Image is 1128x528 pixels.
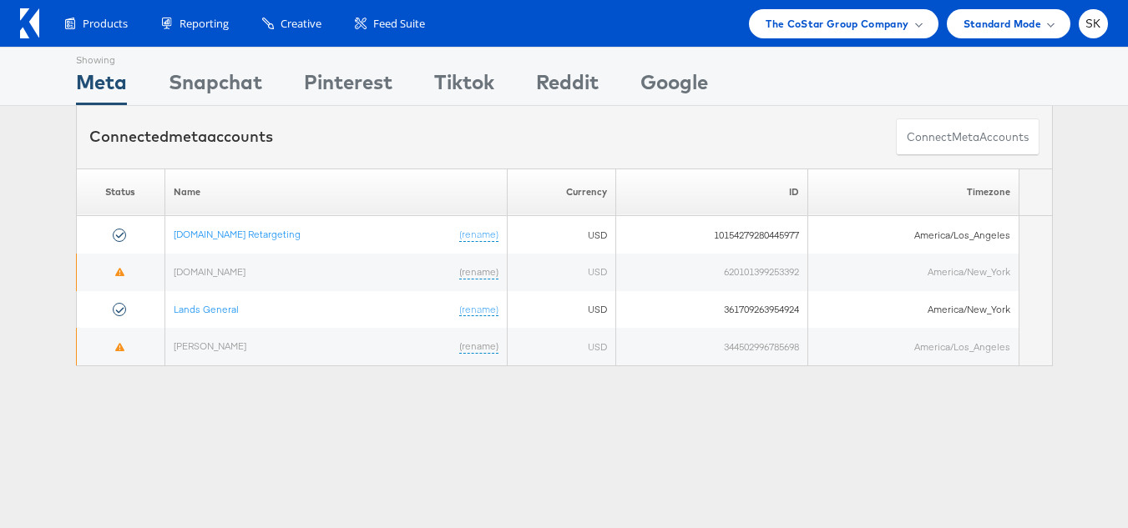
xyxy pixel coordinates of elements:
td: America/Los_Angeles [807,328,1019,365]
td: USD [507,216,616,254]
a: (rename) [459,228,498,242]
td: 10154279280445977 [616,216,807,254]
a: Lands General [174,303,239,315]
div: Showing [76,48,127,68]
span: meta [952,129,979,145]
span: Reporting [180,16,229,32]
th: ID [616,168,807,216]
span: Standard Mode [964,15,1041,33]
span: Creative [281,16,321,32]
th: Name [164,168,507,216]
a: (rename) [459,265,498,279]
th: Currency [507,168,616,216]
div: Pinterest [304,68,392,105]
td: America/New_York [807,254,1019,291]
th: Timezone [807,168,1019,216]
td: America/Los_Angeles [807,216,1019,254]
a: (rename) [459,303,498,317]
td: 344502996785698 [616,328,807,365]
a: [DOMAIN_NAME] [174,265,245,278]
a: [DOMAIN_NAME] Retargeting [174,228,301,240]
div: Meta [76,68,127,105]
a: (rename) [459,339,498,354]
span: meta [169,127,207,146]
span: Products [83,16,128,32]
td: 361709263954924 [616,291,807,329]
div: Reddit [536,68,599,105]
span: Feed Suite [373,16,425,32]
td: 620101399253392 [616,254,807,291]
td: America/New_York [807,291,1019,329]
div: Connected accounts [89,126,273,148]
div: Google [640,68,708,105]
td: USD [507,328,616,365]
td: USD [507,291,616,329]
a: [PERSON_NAME] [174,339,246,352]
td: USD [507,254,616,291]
div: Snapchat [169,68,262,105]
th: Status [76,168,164,216]
div: Tiktok [434,68,494,105]
span: The CoStar Group Company [766,15,908,33]
button: ConnectmetaAccounts [896,118,1039,156]
span: SK [1085,18,1101,29]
